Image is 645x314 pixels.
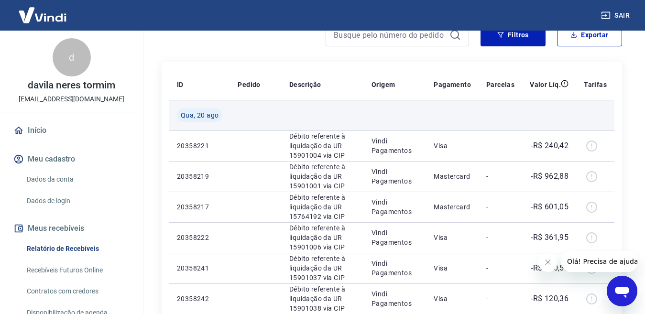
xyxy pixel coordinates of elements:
p: Vindi Pagamentos [372,228,418,247]
button: Exportar [557,23,622,46]
p: - [486,141,514,151]
p: Vindi Pagamentos [372,289,418,308]
p: Vindi Pagamentos [372,259,418,278]
p: -R$ 962,88 [531,171,568,182]
p: Valor Líq. [530,80,561,89]
p: 20358222 [177,233,222,242]
p: Vindi Pagamentos [372,197,418,217]
iframe: Mensagem da empresa [561,251,637,272]
p: 20358217 [177,202,222,212]
p: Parcelas [486,80,514,89]
p: - [486,233,514,242]
p: -R$ 361,95 [531,232,568,243]
p: Visa [434,263,471,273]
p: Visa [434,141,471,151]
p: [EMAIL_ADDRESS][DOMAIN_NAME] [19,94,124,104]
a: Dados de login [23,191,131,211]
p: Descrição [289,80,321,89]
p: Mastercard [434,202,471,212]
p: - [486,202,514,212]
p: Origem [372,80,395,89]
button: Sair [599,7,634,24]
p: Débito referente à liquidação da UR 15901006 via CIP [289,223,356,252]
a: Contratos com credores [23,282,131,301]
p: davila neres tormim [28,80,115,90]
button: Meus recebíveis [11,218,131,239]
p: 20358219 [177,172,222,181]
p: Débito referente à liquidação da UR 15764192 via CIP [289,193,356,221]
p: Visa [434,294,471,303]
p: Vindi Pagamentos [372,167,418,186]
p: Débito referente à liquidação da UR 15901038 via CIP [289,284,356,313]
p: - [486,172,514,181]
p: -R$ 601,05 [531,201,568,213]
a: Dados da conta [23,170,131,189]
p: -R$ 120,36 [531,293,568,304]
p: Débito referente à liquidação da UR 15901004 via CIP [289,131,356,160]
button: Filtros [481,23,546,46]
span: Olá! Precisa de ajuda? [6,7,80,14]
a: Relatório de Recebíveis [23,239,131,259]
p: Débito referente à liquidação da UR 15901037 via CIP [289,254,356,282]
p: Pagamento [434,80,471,89]
p: - [486,263,514,273]
p: -R$ 120,50 [531,262,568,274]
p: Tarifas [584,80,607,89]
a: Início [11,120,131,141]
p: Visa [434,233,471,242]
button: Meu cadastro [11,149,131,170]
img: Vindi [11,0,74,30]
p: Vindi Pagamentos [372,136,418,155]
p: Débito referente à liquidação da UR 15901001 via CIP [289,162,356,191]
input: Busque pelo número do pedido [334,28,446,42]
a: Recebíveis Futuros Online [23,260,131,280]
iframe: Fechar mensagem [538,253,558,272]
p: 20358241 [177,263,222,273]
p: - [486,294,514,303]
div: d [53,38,91,76]
p: Pedido [238,80,260,89]
p: Mastercard [434,172,471,181]
iframe: Botão para abrir a janela de mensagens [607,276,637,306]
p: 20358221 [177,141,222,151]
p: -R$ 240,42 [531,140,568,152]
p: 20358242 [177,294,222,303]
p: ID [177,80,184,89]
span: Qua, 20 ago [181,110,219,120]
